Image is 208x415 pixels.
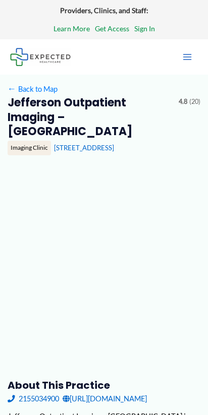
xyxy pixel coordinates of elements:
[8,82,58,96] a: ←Back to Map
[95,22,129,35] a: Get Access
[134,22,155,35] a: Sign In
[8,392,59,405] a: 2155034900
[10,48,71,66] img: Expected Healthcare Logo - side, dark font, small
[177,46,198,68] button: Main menu toggle
[8,141,51,155] div: Imaging Clinic
[54,22,90,35] a: Learn More
[8,84,17,93] span: ←
[8,96,172,139] h2: Jefferson Outpatient Imaging – [GEOGRAPHIC_DATA]
[60,6,148,15] strong: Providers, Clinics, and Staff:
[54,144,114,152] a: [STREET_ADDRESS]
[179,96,187,108] span: 4.8
[63,392,147,405] a: [URL][DOMAIN_NAME]
[8,379,201,392] h3: About this practice
[189,96,200,108] span: (20)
